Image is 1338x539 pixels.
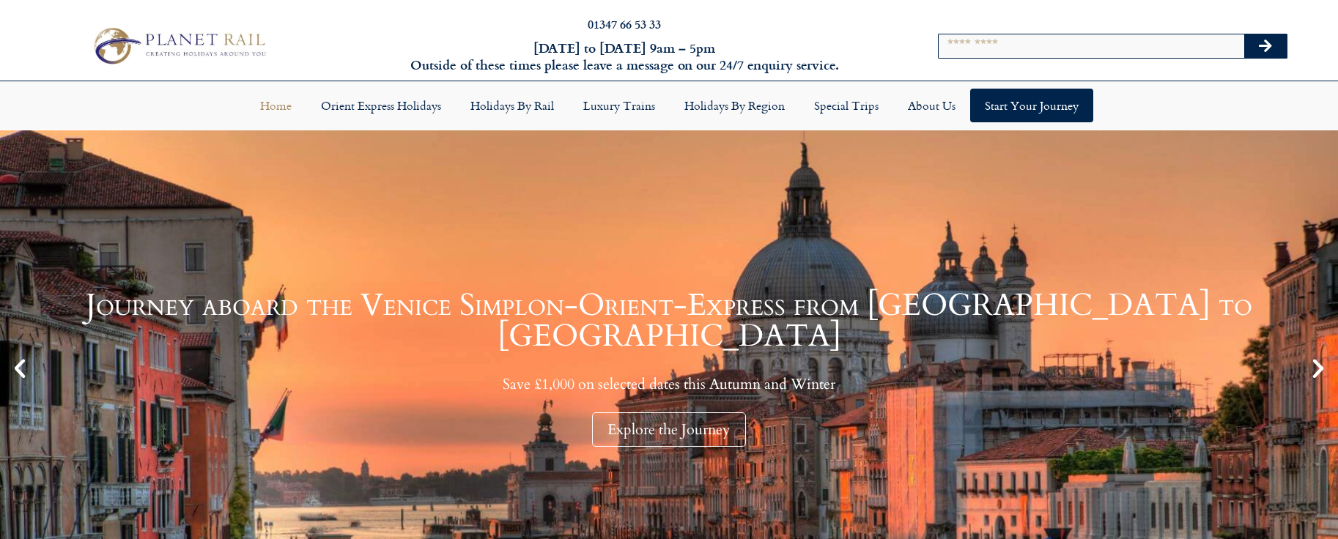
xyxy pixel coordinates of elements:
[37,290,1301,352] h1: Journey aboard the Venice Simplon-Orient-Express from [GEOGRAPHIC_DATA] to [GEOGRAPHIC_DATA]
[799,89,893,122] a: Special Trips
[7,356,32,381] div: Previous slide
[588,15,661,32] a: 01347 66 53 33
[7,89,1331,122] nav: Menu
[361,40,888,74] h6: [DATE] to [DATE] 9am – 5pm Outside of these times please leave a message on our 24/7 enquiry serv...
[86,23,270,68] img: Planet Rail Train Holidays Logo
[37,375,1301,393] p: Save £1,000 on selected dates this Autumn and Winter
[1306,356,1331,381] div: Next slide
[245,89,306,122] a: Home
[306,89,456,122] a: Orient Express Holidays
[893,89,970,122] a: About Us
[1244,34,1287,58] button: Search
[592,412,746,447] div: Explore the Journey
[456,89,569,122] a: Holidays by Rail
[670,89,799,122] a: Holidays by Region
[970,89,1093,122] a: Start your Journey
[569,89,670,122] a: Luxury Trains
